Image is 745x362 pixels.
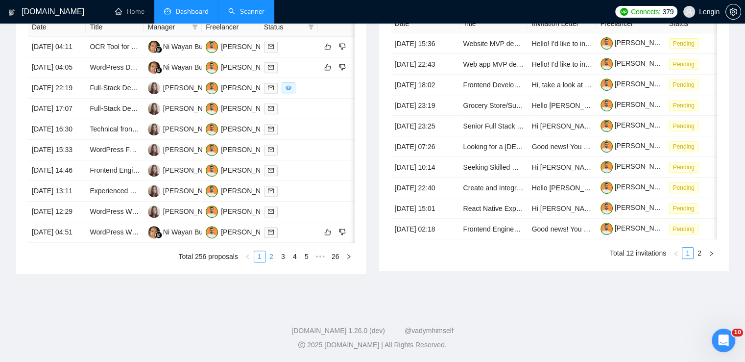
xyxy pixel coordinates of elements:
[148,104,219,112] a: NB[PERSON_NAME]
[391,14,459,33] th: Date
[155,46,162,53] img: gigradar-bm.png
[28,78,86,99] td: [DATE] 22:19
[312,251,328,262] li: Next 5 Pages
[669,100,698,111] span: Pending
[463,205,673,212] a: React Native Expert for AI-Powered Pregnancy App (3D Avatar + AR)
[206,185,218,197] img: TM
[242,251,254,262] button: left
[726,8,741,16] span: setting
[732,329,743,336] span: 10
[144,18,202,37] th: Manager
[28,140,86,160] td: [DATE] 15:33
[463,143,683,151] a: Looking for a [DEMOGRAPHIC_DATA] dev to build a clickable prototype
[601,78,613,91] img: c1NLmzrk-0pBZjOo1nLSJnOz0itNHKTdmMHAt8VIsLFzaWqqsJDJtcFyV3OYvrqgu3
[391,178,459,198] td: [DATE] 22:40
[206,206,218,218] img: TM
[268,167,274,173] span: mail
[268,126,274,132] span: mail
[206,83,277,91] a: TM[PERSON_NAME]
[682,248,693,259] a: 1
[90,166,338,174] a: Frontend Engineer who combines technical expertise with strong UX design skills.
[206,166,277,174] a: TM[PERSON_NAME]
[8,340,737,350] div: 2025 [DOMAIN_NAME] | All Rights Reserved.
[391,54,459,75] td: [DATE] 22:43
[601,183,671,191] a: [PERSON_NAME]
[289,251,301,262] li: 4
[601,140,613,153] img: c1NLmzrk-0pBZjOo1nLSJnOz0itNHKTdmMHAt8VIsLFzaWqqsJDJtcFyV3OYvrqgu3
[322,226,334,238] button: like
[329,251,342,262] a: 26
[669,39,702,47] a: Pending
[90,187,196,195] a: Experienced Wordpress Developer
[28,181,86,202] td: [DATE] 13:11
[312,251,328,262] span: •••
[277,251,289,262] li: 3
[391,136,459,157] td: [DATE] 07:26
[324,228,331,236] span: like
[268,64,274,70] span: mail
[405,327,454,335] a: @vadymhimself
[669,182,698,193] span: Pending
[391,219,459,239] td: [DATE] 02:18
[336,41,348,52] button: dislike
[163,185,219,196] div: [PERSON_NAME]
[705,247,717,259] button: right
[601,59,671,67] a: [PERSON_NAME]
[725,4,741,20] button: setting
[306,20,316,34] span: filter
[148,63,218,71] a: NWNi Wayan Budiarti
[705,247,717,259] li: Next Page
[148,206,160,218] img: NB
[164,8,171,15] span: dashboard
[28,160,86,181] td: [DATE] 14:46
[669,38,698,49] span: Pending
[163,206,219,217] div: [PERSON_NAME]
[686,8,693,15] span: user
[242,251,254,262] li: Previous Page
[148,226,160,238] img: NW
[669,101,702,109] a: Pending
[86,57,144,78] td: WordPress Developer for Healthcare EHR Integration
[459,95,528,116] td: Grocery Store/Supermarket Website Developer
[459,33,528,54] td: Website MVP development in Webflow
[148,41,160,53] img: NW
[670,247,682,259] li: Previous Page
[268,44,274,50] span: mail
[459,54,528,75] td: Web app MVP development
[163,227,218,237] div: Ni Wayan Budiarti
[620,8,628,16] img: upwork-logo.png
[286,85,291,91] span: eye
[301,251,312,262] li: 5
[336,226,348,238] button: dislike
[163,103,219,114] div: [PERSON_NAME]
[669,122,702,129] a: Pending
[221,206,277,217] div: [PERSON_NAME]
[694,248,705,259] a: 2
[601,121,671,129] a: [PERSON_NAME]
[601,120,613,132] img: c1NLmzrk-0pBZjOo1nLSJnOz0itNHKTdmMHAt8VIsLFzaWqqsJDJtcFyV3OYvrqgu3
[148,22,188,32] span: Manager
[221,82,277,93] div: [PERSON_NAME]
[86,18,144,37] th: Title
[669,121,698,131] span: Pending
[669,59,698,70] span: Pending
[148,144,160,156] img: NB
[163,62,218,73] div: Ni Wayan Budiarti
[712,329,735,352] iframe: Intercom live chat
[391,75,459,95] td: [DATE] 18:02
[391,116,459,136] td: [DATE] 23:25
[221,103,277,114] div: [PERSON_NAME]
[694,247,705,259] li: 2
[86,37,144,57] td: OCR Tool for Construction Drawings and Specifications
[90,84,260,92] a: Full-Stack Developer / Tech Lead with Node.js Expertise
[221,165,277,176] div: [PERSON_NAME]
[163,82,219,93] div: [PERSON_NAME]
[90,63,252,71] a: WordPress Developer for Healthcare EHR Integration
[86,78,144,99] td: Full-Stack Developer / Tech Lead with Node.js Expertise
[336,61,348,73] button: dislike
[265,251,277,262] li: 2
[266,251,277,262] a: 2
[391,33,459,54] td: [DATE] 15:36
[669,225,702,233] a: Pending
[322,61,334,73] button: like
